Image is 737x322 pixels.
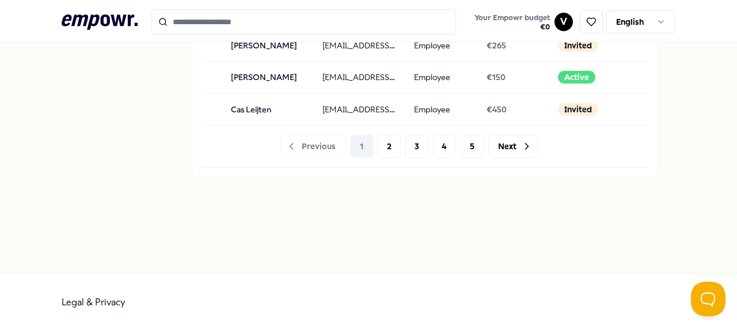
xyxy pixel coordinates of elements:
div: Invited [558,39,598,52]
td: [EMAIL_ADDRESS][DOMAIN_NAME] [313,62,405,93]
button: 5 [461,135,484,158]
span: € 150 [487,73,506,82]
td: [EMAIL_ADDRESS][DOMAIN_NAME] [313,30,405,62]
td: Employee [405,62,477,93]
button: Your Empowr budget€0 [472,11,552,34]
button: 2 [378,135,401,158]
iframe: Help Scout Beacon - Open [691,282,725,316]
td: [PERSON_NAME] [222,30,313,62]
span: Your Empowr budget [474,13,550,22]
button: Next [488,135,538,158]
td: [EMAIL_ADDRESS][DOMAIN_NAME] [313,93,405,125]
span: € 450 [487,105,507,114]
button: 4 [433,135,456,158]
td: [PERSON_NAME] [222,62,313,93]
span: € 0 [474,22,550,32]
span: € 265 [487,41,506,50]
a: Your Empowr budget€0 [470,10,554,34]
input: Search for products, categories or subcategories [151,9,457,35]
div: Invited [558,103,598,116]
div: Active [558,71,595,84]
button: 3 [405,135,428,158]
a: Legal & Privacy [62,297,126,308]
td: Cas Leijten [222,93,313,125]
button: V [554,13,573,31]
td: Employee [405,30,477,62]
td: Employee [405,93,477,125]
